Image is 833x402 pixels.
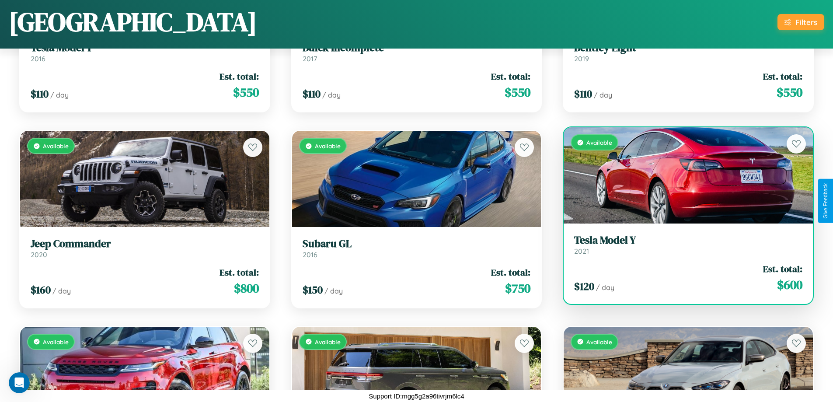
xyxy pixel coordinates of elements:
[220,70,259,83] span: Est. total:
[763,262,802,275] span: Est. total:
[823,183,829,219] div: Give Feedback
[234,280,259,297] span: $ 800
[31,283,51,297] span: $ 160
[574,87,592,101] span: $ 110
[763,70,802,83] span: Est. total:
[777,14,824,30] button: Filters
[303,250,317,259] span: 2016
[574,279,594,294] span: $ 120
[315,142,341,150] span: Available
[596,283,614,292] span: / day
[322,91,341,99] span: / day
[9,4,257,40] h1: [GEOGRAPHIC_DATA]
[303,238,531,250] h3: Subaru GL
[52,287,71,295] span: / day
[50,91,69,99] span: / day
[594,91,612,99] span: / day
[505,84,530,101] span: $ 550
[315,338,341,346] span: Available
[574,54,589,63] span: 2019
[233,84,259,101] span: $ 550
[586,139,612,146] span: Available
[9,372,30,393] iframe: Intercom live chat
[574,234,802,255] a: Tesla Model Y2021
[777,84,802,101] span: $ 550
[303,238,531,259] a: Subaru GL2016
[303,42,531,63] a: Buick Incomplete2017
[303,87,321,101] span: $ 110
[31,238,259,259] a: Jeep Commander2020
[574,42,802,63] a: Bentley Eight2019
[505,280,530,297] span: $ 750
[586,338,612,346] span: Available
[31,87,49,101] span: $ 110
[43,338,69,346] span: Available
[303,54,317,63] span: 2017
[303,283,323,297] span: $ 150
[574,234,802,247] h3: Tesla Model Y
[491,266,530,279] span: Est. total:
[777,276,802,294] span: $ 600
[220,266,259,279] span: Est. total:
[31,238,259,250] h3: Jeep Commander
[31,250,47,259] span: 2020
[31,42,259,63] a: Tesla Model Y2016
[43,142,69,150] span: Available
[574,247,589,255] span: 2021
[491,70,530,83] span: Est. total:
[369,390,464,402] p: Support ID: mgg5g2a96tivrjm6lc4
[31,54,45,63] span: 2016
[324,287,343,295] span: / day
[795,17,817,27] div: Filters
